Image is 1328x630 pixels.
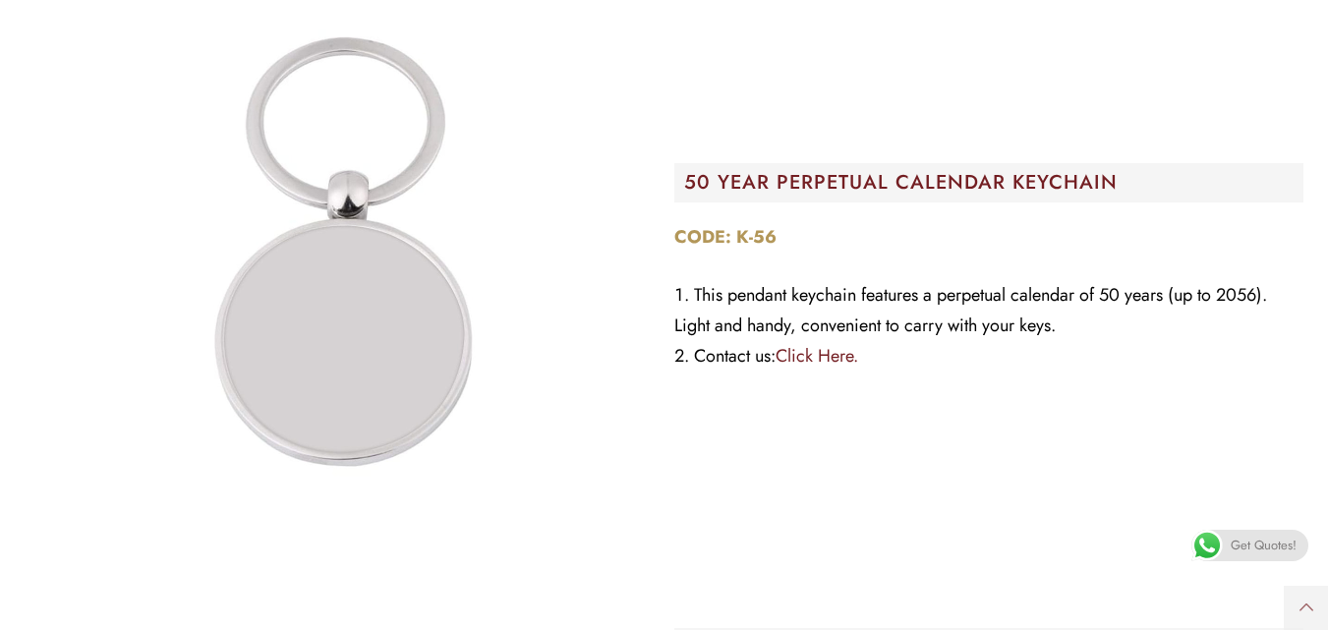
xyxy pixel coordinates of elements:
[776,343,858,369] a: Click Here.
[674,341,1304,372] li: Contact us:
[674,224,777,250] strong: CODE: K-56
[684,173,1304,193] h2: 50 Year Perpetual Calendar Keychain
[1231,530,1297,561] span: Get Quotes!
[93,28,585,519] img: K-56-2
[674,280,1304,341] li: This pendant keychain features a perpetual calendar of 50 years (up to 2056). Light and handy, co...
